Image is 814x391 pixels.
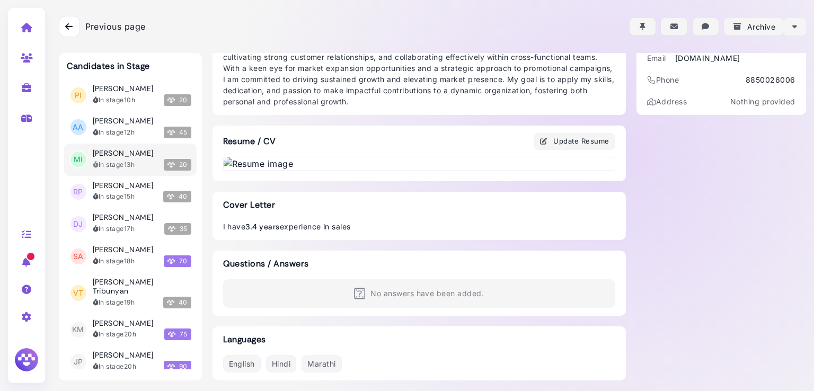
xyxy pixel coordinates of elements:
span: SA [70,248,86,264]
img: Megan Score [167,299,174,306]
img: Megan Score [168,225,175,233]
div: In stage [93,256,135,266]
time: 2025-08-18T14:22:07.573Z [124,257,135,265]
span: 35 [164,223,191,235]
button: Archive [724,18,784,35]
h3: [PERSON_NAME] [93,181,154,190]
img: Megan Score [167,129,175,136]
p: Seeking a challenging position that leverages my two years of successful experience as a Sales As... [223,29,615,107]
time: 2025-08-18T13:01:04.740Z [124,298,135,306]
span: KM [70,322,86,337]
h3: [PERSON_NAME] [93,149,154,158]
a: Previous page [59,16,146,37]
span: AA [70,119,86,135]
span: 20 [164,94,191,106]
h3: [PERSON_NAME] [93,213,154,222]
time: 2025-08-18T17:18:37.338Z [124,192,135,200]
h3: [PERSON_NAME] [93,84,154,93]
img: Megan Score [167,193,174,200]
span: MI [70,152,86,167]
h3: [PERSON_NAME] Tribunyan [93,278,191,296]
h3: Questions / Answers [223,259,615,269]
div: English [223,355,261,372]
h3: [PERSON_NAME] [93,351,154,360]
div: In stage [93,224,135,234]
button: Update Resume [534,133,615,150]
img: Resume image [224,157,615,170]
span: 70 [164,255,191,267]
span: Previous page [85,20,146,33]
strong: 3.4 years [245,222,279,231]
h3: Languages [223,334,615,344]
span: PI [70,87,86,103]
div: No answers have been added. [223,279,615,308]
span: 40 [163,191,191,202]
img: Megan Score [168,331,175,338]
img: Megan Score [167,161,175,168]
time: 2025-08-18T21:56:39.825Z [124,96,135,104]
time: 2025-08-18T12:45:00.891Z [124,330,136,338]
h3: [PERSON_NAME] [93,245,154,254]
div: Hindi [266,355,296,372]
div: In stage [93,298,135,307]
div: In stage [93,362,137,371]
h3: Cover Letter [223,200,615,210]
div: Update Resume [539,136,609,147]
time: 2025-08-18T19:42:42.918Z [124,161,135,168]
span: 45 [164,127,191,138]
div: In stage [93,330,137,339]
div: 8850026006 [746,74,795,85]
img: Megan Score [167,96,175,104]
p: I have experience in sales [223,221,615,232]
div: Address [647,96,687,107]
span: 90 [164,361,191,372]
span: RP [70,184,86,200]
img: Megan Score [167,257,175,265]
span: VT [70,285,86,301]
div: In stage [93,128,135,137]
span: JP [70,354,86,370]
p: Nothing provided [730,96,795,107]
h3: [PERSON_NAME] [93,117,154,126]
div: Phone [647,74,679,85]
time: 2025-08-18T14:52:37.609Z [124,225,135,233]
div: Archive [732,21,775,32]
img: Megan Score [167,363,175,370]
span: DJ [70,216,86,232]
div: Marathi [302,355,341,372]
span: 20 [164,159,191,171]
img: Megan [13,346,40,373]
span: 40 [163,297,191,308]
div: In stage [93,160,135,170]
h3: Resume / CV [213,126,287,157]
h3: [PERSON_NAME] [93,319,154,328]
span: 75 [164,328,191,340]
time: 2025-08-18T19:56:37.930Z [124,128,135,136]
time: 2025-08-18T12:44:28.109Z [124,362,136,370]
h3: Candidates in Stage [67,61,150,71]
div: In stage [93,192,135,201]
div: In stage [93,95,136,105]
